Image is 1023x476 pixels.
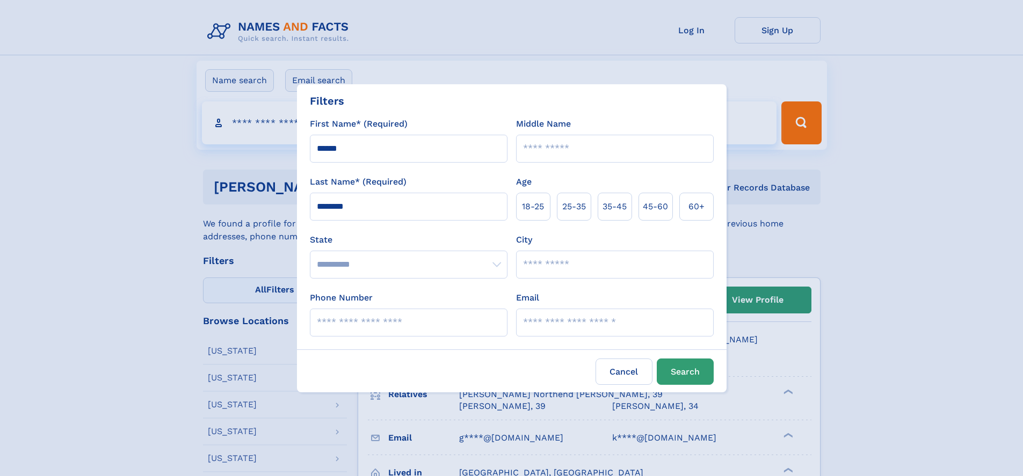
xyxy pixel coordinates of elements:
span: 60+ [688,200,705,213]
span: 35‑45 [603,200,627,213]
label: State [310,233,507,246]
label: Age [516,175,532,188]
label: Phone Number [310,291,373,304]
div: Filters [310,93,344,109]
label: First Name* (Required) [310,118,408,130]
span: 18‑25 [522,200,544,213]
label: Middle Name [516,118,571,130]
label: Cancel [596,358,652,385]
label: Last Name* (Required) [310,175,407,188]
label: Email [516,291,539,304]
label: City [516,233,532,246]
button: Search [657,358,714,385]
span: 25‑35 [562,200,586,213]
span: 45‑60 [643,200,668,213]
